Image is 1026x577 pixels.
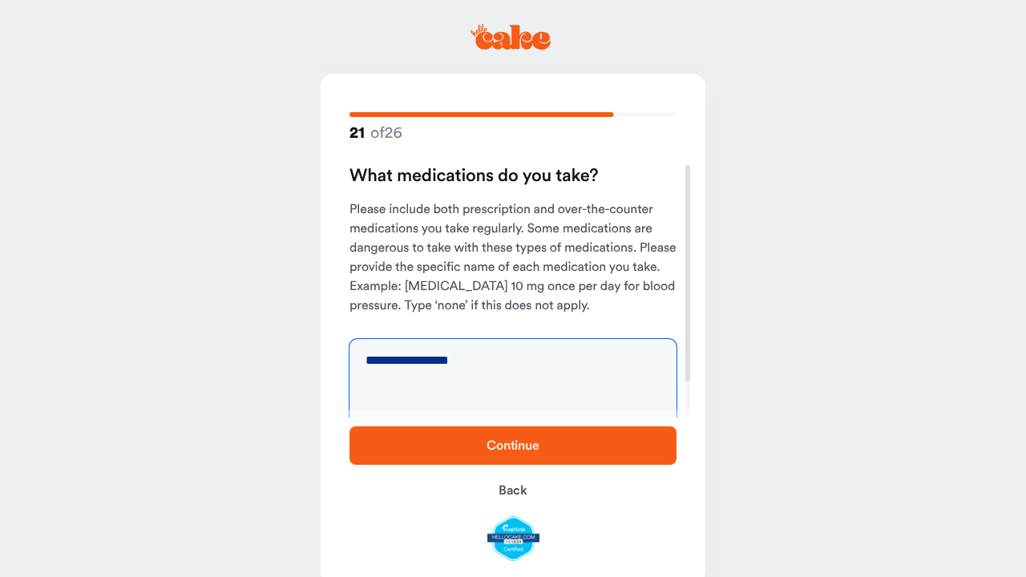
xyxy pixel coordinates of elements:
[349,426,677,465] button: Continue
[487,439,539,452] span: Continue
[349,123,402,143] strong: of 26
[487,516,539,561] img: legit-script-certified.png
[349,200,677,316] p: Please include both prescription and over-the-counter medications you take regularly. Some medica...
[499,484,527,497] span: Back
[349,165,677,188] h2: What medications do you take?
[349,471,677,510] button: Back
[349,123,365,143] span: 21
